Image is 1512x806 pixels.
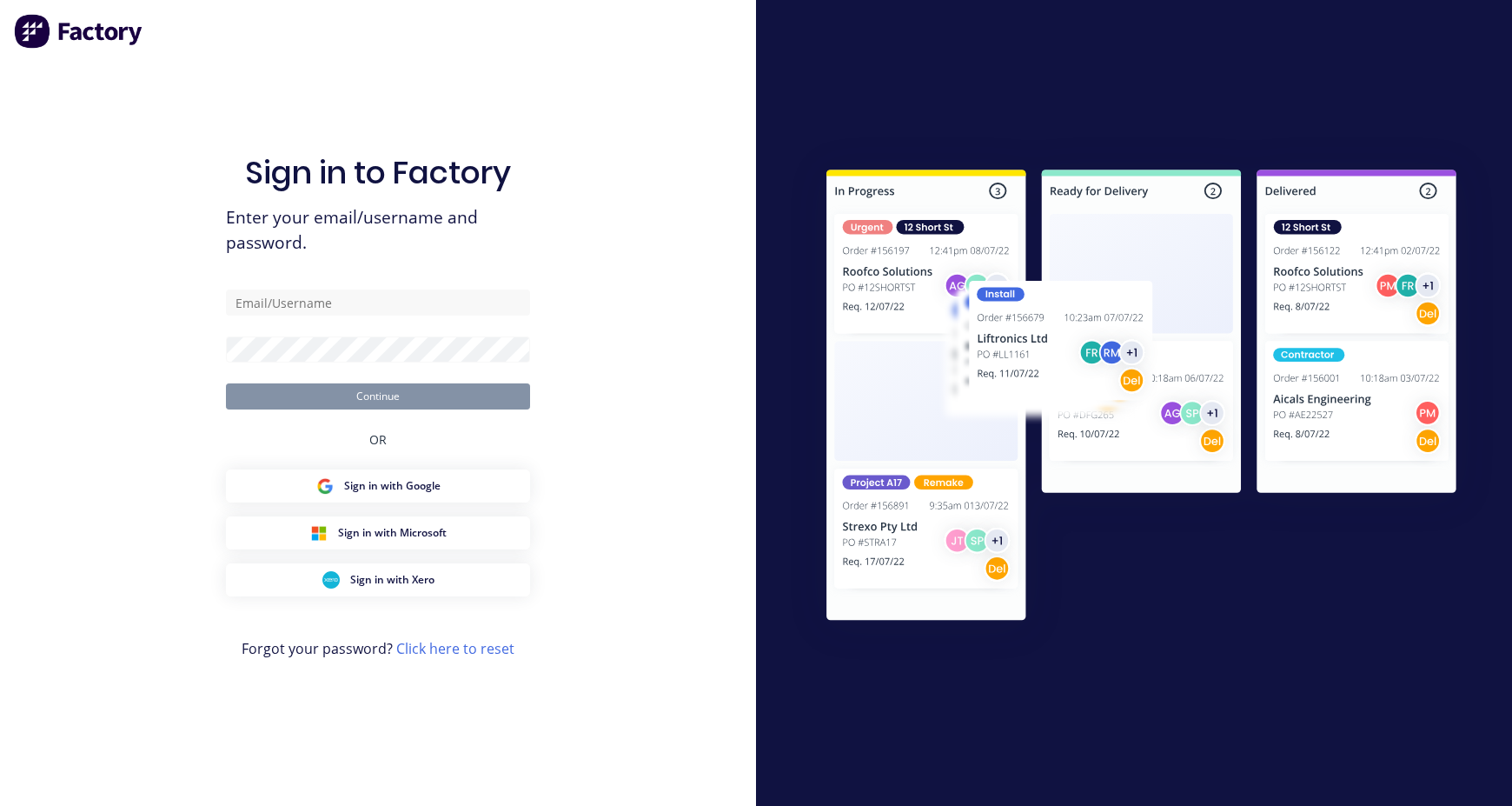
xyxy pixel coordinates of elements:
a: Click here to reset [396,639,514,658]
button: Xero Sign inSign in with Xero [226,563,530,596]
span: Forgot your password? [242,638,514,659]
img: Google Sign in [316,477,334,495]
h1: Sign in to Factory [245,154,511,191]
img: Sign in [788,135,1495,662]
span: Enter your email/username and password. [226,205,530,256]
img: Xero Sign in [322,571,340,589]
div: OR [369,410,387,470]
span: Sign in with Google [344,478,441,494]
img: Factory [14,14,144,49]
span: Sign in with Xero [350,572,434,588]
img: Microsoft Sign in [310,524,328,542]
span: Sign in with Microsoft [338,525,447,541]
button: Continue [226,383,530,410]
input: Email/Username [226,290,530,316]
button: Microsoft Sign inSign in with Microsoft [226,516,530,550]
button: Google Sign inSign in with Google [226,470,530,503]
